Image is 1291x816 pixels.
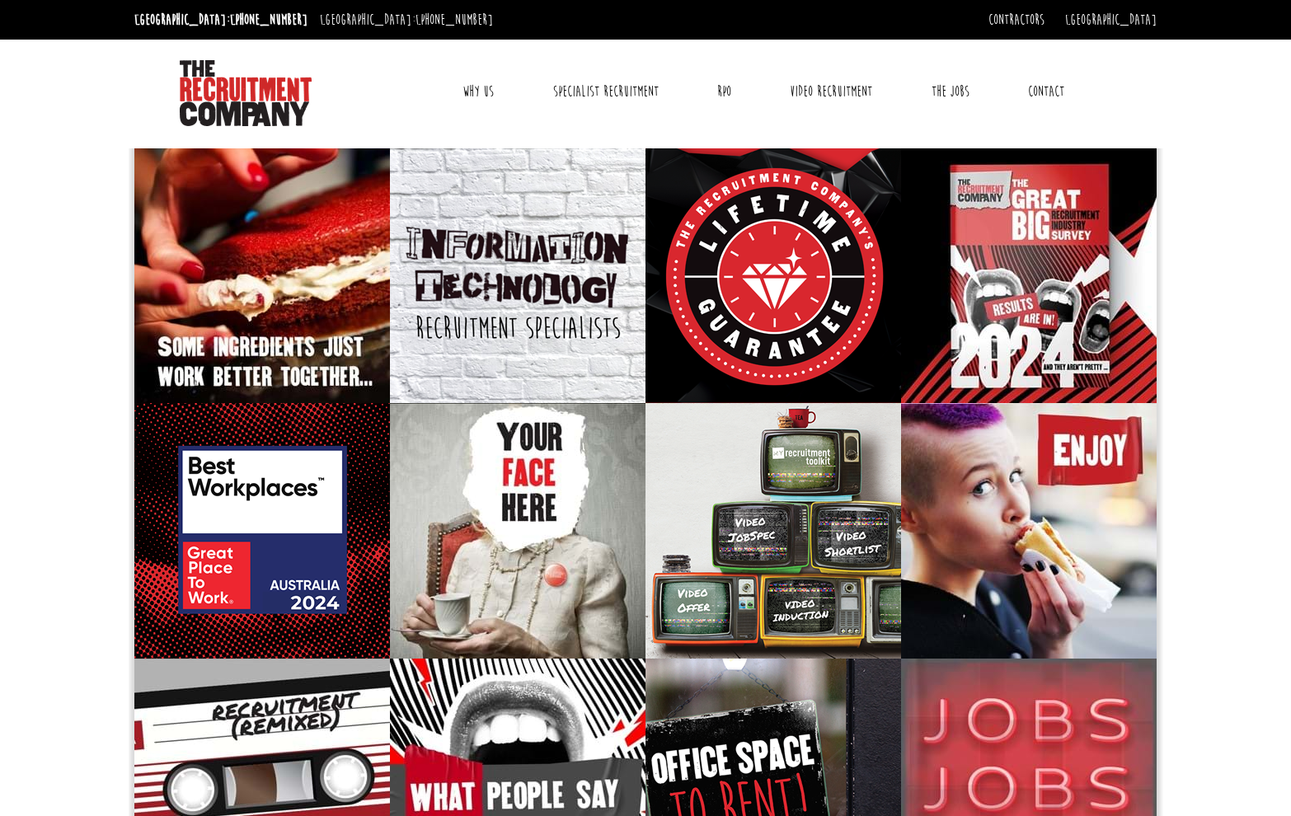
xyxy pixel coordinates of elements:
a: Contractors [988,11,1045,29]
a: Specialist Recruitment [541,71,671,112]
a: [GEOGRAPHIC_DATA] [1065,11,1157,29]
a: RPO [705,71,744,112]
a: Contact [1016,71,1077,112]
li: [GEOGRAPHIC_DATA]: [130,7,312,33]
a: Video Recruitment [777,71,885,112]
a: Why Us [450,71,506,112]
a: [PHONE_NUMBER] [415,11,493,29]
a: The Jobs [919,71,982,112]
li: [GEOGRAPHIC_DATA]: [316,7,497,33]
a: [PHONE_NUMBER] [230,11,307,29]
img: The Recruitment Company [180,60,312,126]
